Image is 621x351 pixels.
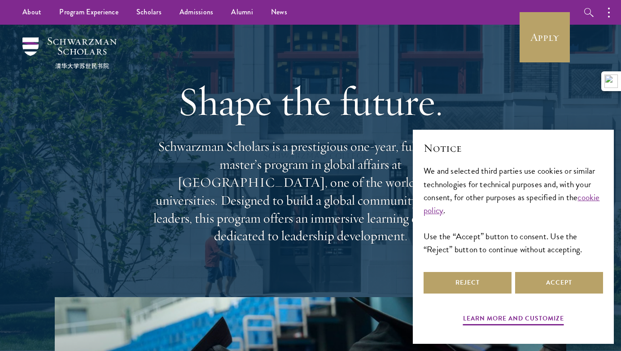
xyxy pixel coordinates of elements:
div: We and selected third parties use cookies or similar technologies for technical purposes and, wit... [424,164,603,255]
h2: Notice [424,140,603,156]
img: Schwarzman Scholars [22,37,117,69]
button: Accept [515,272,603,294]
a: cookie policy [424,191,600,217]
h1: Shape the future. [149,76,472,127]
button: Reject [424,272,512,294]
p: Schwarzman Scholars is a prestigious one-year, fully funded master’s program in global affairs at... [149,138,472,245]
a: Apply [520,12,570,62]
button: Learn more and customize [463,313,564,327]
